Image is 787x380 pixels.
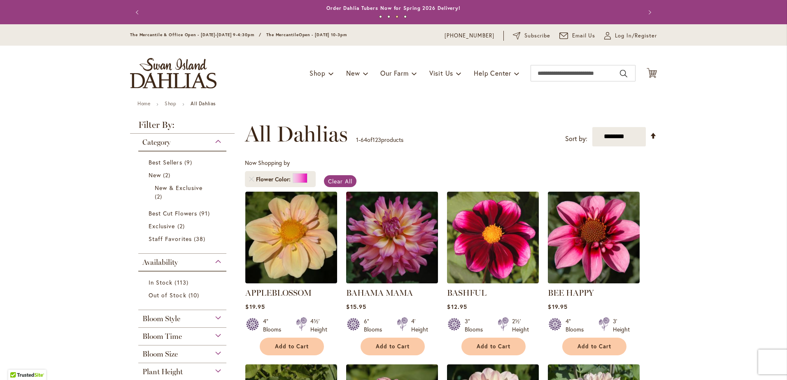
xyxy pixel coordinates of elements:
[364,317,387,334] div: 6" Blooms
[326,5,461,11] a: Order Dahlia Tubers Now for Spring 2026 Delivery!
[548,277,640,285] a: BEE HAPPY
[245,159,290,167] span: Now Shopping by
[245,122,348,146] span: All Dahlias
[396,15,398,18] button: 3 of 4
[346,277,438,285] a: Bahama Mama
[149,235,192,243] span: Staff Favorites
[137,100,150,107] a: Home
[142,367,183,376] span: Plant Height
[310,317,327,334] div: 4½' Height
[512,317,529,334] div: 2½' Height
[149,158,218,167] a: Best Sellers
[155,183,212,201] a: New &amp; Exclusive
[310,69,326,77] span: Shop
[142,138,170,147] span: Category
[615,32,657,40] span: Log In/Register
[346,303,366,310] span: $15.95
[559,32,596,40] a: Email Us
[142,332,182,341] span: Bloom Time
[149,222,218,230] a: Exclusive
[163,171,172,179] span: 2
[149,291,186,299] span: Out of Stock
[149,209,197,217] span: Best Cut Flowers
[380,69,408,77] span: Our Farm
[165,100,176,107] a: Shop
[461,338,526,355] button: Add to Cart
[447,277,539,285] a: BASHFUL
[447,303,467,310] span: $12.95
[346,288,413,298] a: BAHAMA MAMA
[445,32,494,40] a: [PHONE_NUMBER]
[361,338,425,355] button: Add to Cart
[155,184,203,192] span: New & Exclusive
[130,4,147,21] button: Previous
[404,15,407,18] button: 4 of 4
[376,343,410,350] span: Add to Cart
[474,69,511,77] span: Help Center
[577,343,611,350] span: Add to Cart
[249,177,254,182] a: Remove Flower Color Pink
[149,234,218,243] a: Staff Favorites
[379,15,382,18] button: 1 of 4
[130,32,299,37] span: The Mercantile & Office Open - [DATE]-[DATE] 9-4:30pm / The Mercantile
[346,69,360,77] span: New
[565,131,587,146] label: Sort by:
[640,4,657,21] button: Next
[189,291,201,299] span: 10
[177,222,187,230] span: 2
[194,234,207,243] span: 38
[465,317,488,334] div: 3" Blooms
[149,209,218,218] a: Best Cut Flowers
[245,303,265,310] span: $19.95
[263,317,286,334] div: 4" Blooms
[356,133,403,146] p: - of products
[6,351,29,374] iframe: Launch Accessibility Center
[572,32,596,40] span: Email Us
[199,209,212,218] span: 91
[373,136,381,144] span: 123
[447,192,539,283] img: BASHFUL
[245,288,312,298] a: APPLEBLOSSOM
[155,192,164,201] span: 2
[260,338,324,355] button: Add to Cart
[142,258,178,267] span: Availability
[130,120,235,134] strong: Filter By:
[275,343,309,350] span: Add to Cart
[447,288,487,298] a: BASHFUL
[513,32,550,40] a: Subscribe
[184,158,194,167] span: 9
[149,171,161,179] span: New
[356,136,359,144] span: 1
[149,158,182,166] span: Best Sellers
[256,175,293,183] span: Flower Color
[387,15,390,18] button: 2 of 4
[149,291,218,299] a: Out of Stock 10
[604,32,657,40] a: Log In/Register
[324,175,356,187] a: Clear All
[175,278,190,287] span: 113
[361,136,367,144] span: 64
[548,288,594,298] a: BEE HAPPY
[149,278,218,287] a: In Stock 113
[524,32,550,40] span: Subscribe
[130,58,217,88] a: store logo
[562,338,626,355] button: Add to Cart
[149,171,218,179] a: New
[149,278,172,286] span: In Stock
[149,222,175,230] span: Exclusive
[566,317,589,334] div: 4" Blooms
[142,350,178,359] span: Bloom Size
[142,314,180,323] span: Bloom Style
[429,69,453,77] span: Visit Us
[245,277,337,285] a: APPLEBLOSSOM
[477,343,510,350] span: Add to Cart
[191,100,216,107] strong: All Dahlias
[245,192,337,283] img: APPLEBLOSSOM
[613,317,630,334] div: 3' Height
[328,177,352,185] span: Clear All
[548,192,640,283] img: BEE HAPPY
[346,192,438,283] img: Bahama Mama
[299,32,347,37] span: Open - [DATE] 10-3pm
[411,317,428,334] div: 4' Height
[548,303,567,310] span: $19.95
